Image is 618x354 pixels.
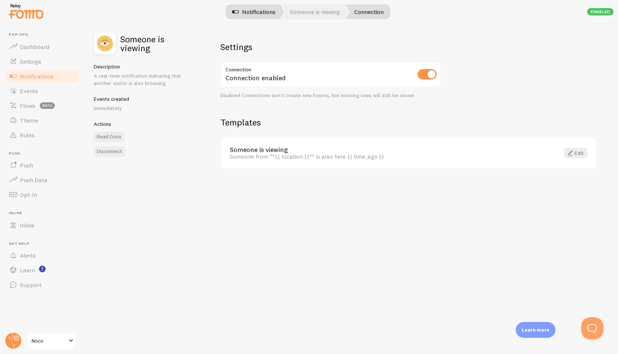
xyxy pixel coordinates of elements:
span: Inline [20,222,34,229]
span: Events [20,87,38,95]
a: Edit [564,148,587,158]
div: Disabled Connections won't create new Events, but existing ones will still be shown [220,92,441,99]
span: beta [40,102,55,109]
h2: Templates [220,117,597,128]
div: Connection enabled [220,61,441,88]
span: Push Data [20,176,47,184]
a: Support [4,277,80,292]
span: Settings [20,58,41,65]
span: Dashboard [20,43,49,50]
a: Dashboard [4,39,80,54]
a: Rules [4,128,80,142]
span: Alerts [20,252,36,259]
button: Disconnect [94,146,125,157]
span: Push [20,162,33,169]
span: Rules [20,131,35,139]
a: Learn [4,263,80,277]
a: Opt-In [4,187,80,202]
span: Get Help [9,241,80,246]
span: Theme [20,117,38,124]
p: Learn more [522,326,550,333]
a: Inline [4,218,80,233]
h5: Description [94,63,193,70]
h5: Actions [94,121,193,127]
p: Immediately [94,105,193,112]
a: Notifications [4,69,80,84]
span: Learn [20,266,35,274]
a: Push [4,158,80,173]
div: Learn more [516,322,555,338]
a: Settings [4,54,80,69]
a: Noco [26,332,76,350]
a: Events [4,84,80,98]
iframe: Help Scout Beacon - Open [581,317,603,339]
h2: Someone is viewing [120,35,193,52]
a: Read Docs [94,132,124,142]
a: Someone is viewing [230,146,551,153]
a: Theme [4,113,80,128]
span: Flows [20,102,35,109]
svg: <p>Watch New Feature Tutorials!</p> [39,266,46,272]
h5: Events created [94,96,193,102]
a: Push Data [4,173,80,187]
span: Support [20,281,42,288]
span: Push [9,151,80,156]
p: A real-time notification indicating that another visitor is also browsing [94,72,193,87]
span: Noco [32,336,67,345]
span: Inline [9,211,80,216]
div: Someone from **{{ location }}** is also here {{ time_ago }} [230,153,551,160]
span: Notifications [20,72,53,80]
img: fomo-relay-logo-orange.svg [8,2,45,21]
h2: Settings [220,41,441,53]
span: Pop-ups [9,32,80,37]
a: Flows beta [4,98,80,113]
span: Opt-In [20,191,37,198]
a: Alerts [4,248,80,263]
img: fomo_icons_someone_is_viewing.svg [94,32,116,54]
